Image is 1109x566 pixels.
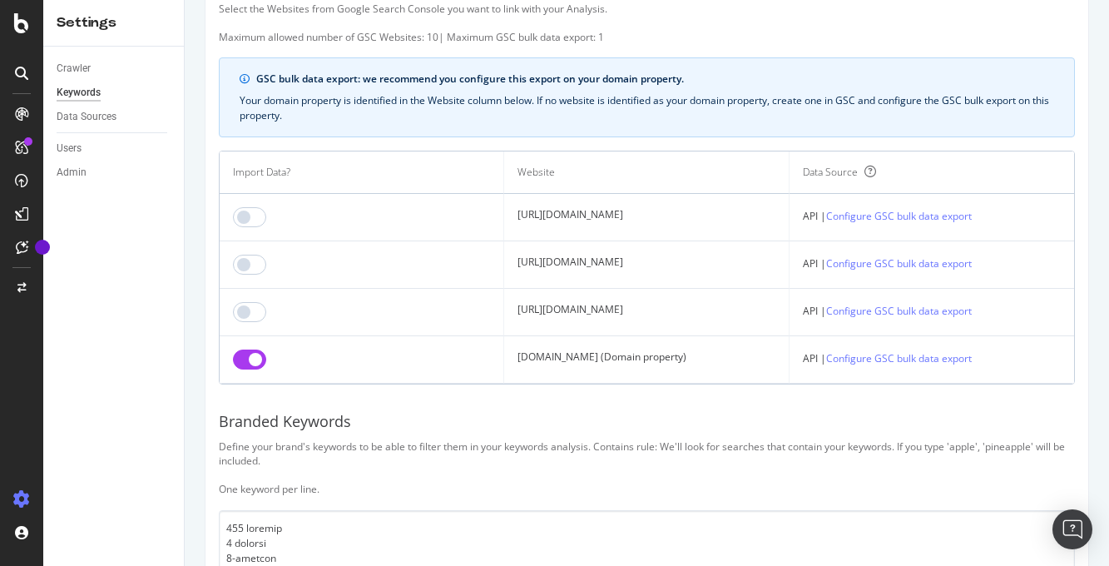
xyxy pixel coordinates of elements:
div: API | [803,350,1061,367]
td: [URL][DOMAIN_NAME] [504,194,789,241]
div: API | [803,302,1061,320]
a: Configure GSC bulk data export [826,350,972,367]
td: [URL][DOMAIN_NAME] [504,289,789,336]
div: Define your brand's keywords to be able to filter them in your keywords analysis. Contains rule: ... [219,439,1075,497]
div: Select the Websites from Google Search Console you want to link with your Analysis. Maximum allow... [219,2,1075,44]
div: Tooltip anchor [35,240,50,255]
div: Crawler [57,60,91,77]
div: Users [57,140,82,157]
div: Admin [57,164,87,181]
div: Data Source [803,165,858,180]
a: Configure GSC bulk data export [826,255,972,272]
div: Open Intercom Messenger [1052,509,1092,549]
th: Website [504,151,789,194]
td: [DOMAIN_NAME] (Domain property) [504,336,789,384]
div: info banner [219,57,1075,137]
a: Crawler [57,60,172,77]
a: Configure GSC bulk data export [826,207,972,225]
div: Your domain property is identified in the Website column below. If no website is identified as yo... [240,93,1054,123]
div: API | [803,255,1061,272]
a: Users [57,140,172,157]
div: GSC bulk data export: we recommend you configure this export on your domain property. [256,72,1054,87]
a: Data Sources [57,108,172,126]
a: Admin [57,164,172,181]
td: [URL][DOMAIN_NAME] [504,241,789,289]
a: Keywords [57,84,172,102]
div: Settings [57,13,171,32]
a: Configure GSC bulk data export [826,302,972,320]
div: Keywords [57,84,101,102]
th: Import Data? [220,151,504,194]
div: API | [803,207,1061,225]
div: Branded Keywords [219,411,1075,433]
div: Data Sources [57,108,116,126]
